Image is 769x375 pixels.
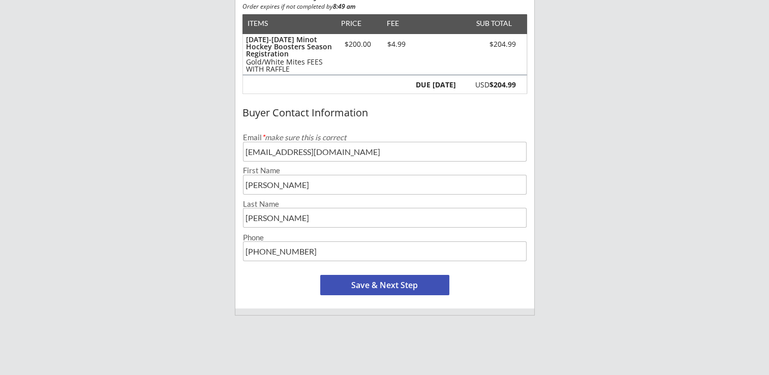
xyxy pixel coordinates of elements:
div: PRICE [336,20,366,27]
div: Phone [243,234,527,241]
div: DUE [DATE] [414,81,456,88]
div: Order expires if not completed by [242,4,527,10]
div: Last Name [243,200,527,208]
button: Save & Next Step [320,275,449,295]
em: make sure this is correct [262,133,347,142]
strong: $204.99 [489,80,516,89]
div: $4.99 [380,41,414,48]
div: Buyer Contact Information [242,107,527,118]
div: Gold/White Mites FEES WITH RAFFLE [246,58,332,73]
div: SUB TOTAL [472,20,512,27]
div: Email [243,134,527,141]
div: ITEMS [248,20,284,27]
div: First Name [243,167,527,174]
div: $204.99 [458,41,516,48]
strong: 8:49 am [333,2,355,11]
div: FEE [380,20,406,27]
div: USD [462,81,516,88]
div: $200.00 [336,41,380,48]
div: [DATE]-[DATE] Minot Hockey Boosters Season Registration [246,36,332,57]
